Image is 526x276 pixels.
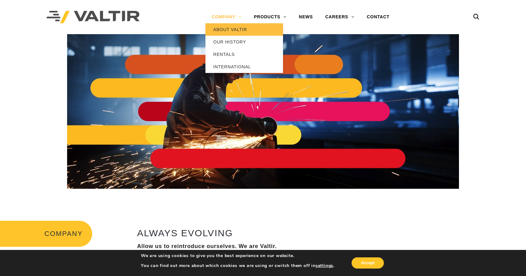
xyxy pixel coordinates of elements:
a: NEWS [293,11,319,23]
a: CONTACT [361,11,396,23]
a: COMPANY [205,11,248,23]
a: INTERNATIONAL [205,61,283,73]
p: We are using cookies to give you the best experience on our website. [141,253,335,259]
strong: Allow us to reintroduce ourselves. We are Valtir. [137,243,277,249]
h2: ALWAYS EVOLVING [137,228,442,238]
button: Accept [352,257,384,269]
a: RENTALS [205,48,283,61]
a: CAREERS [319,11,361,23]
button: settings [316,263,333,269]
a: OUR HISTORY [205,36,283,48]
p: You can find out more about which cookies we are using or switch them off in . [141,263,335,269]
a: ABOUT VALTIR [205,23,283,36]
img: Valtir [47,11,140,24]
a: PRODUCTS [248,11,293,23]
